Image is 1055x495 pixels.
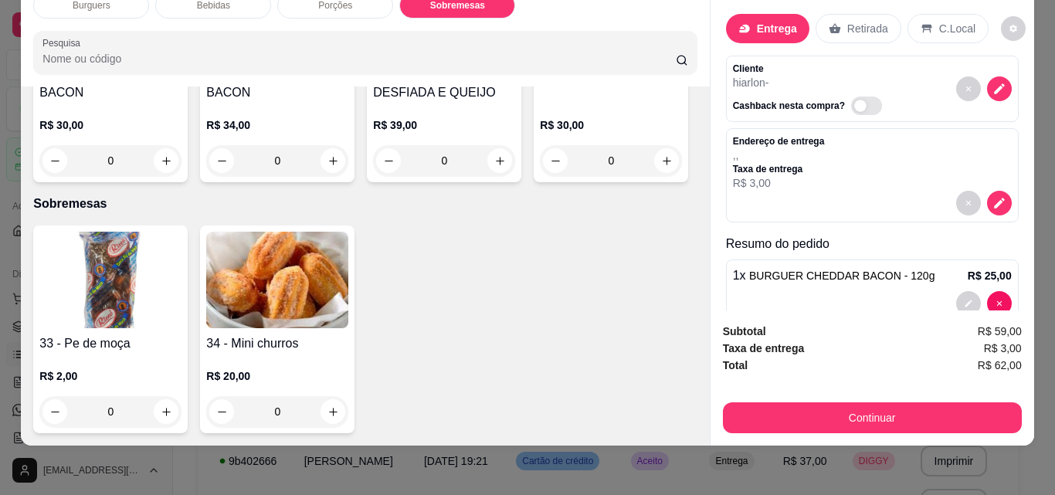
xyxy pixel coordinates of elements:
button: decrease-product-quantity [987,291,1012,316]
p: C.Local [939,21,975,36]
p: R$ 39,00 [373,117,515,133]
button: increase-product-quantity [154,148,178,173]
p: hiarlon - [733,75,888,90]
button: decrease-product-quantity [956,191,981,215]
p: R$ 25,00 [968,268,1012,283]
button: decrease-product-quantity [42,399,67,424]
p: Cashback nesta compra? [733,100,845,112]
p: Taxa de entrega [733,163,825,175]
p: R$ 30,00 [39,117,181,133]
p: R$ 3,00 [733,175,825,191]
span: R$ 3,00 [984,340,1022,357]
button: decrease-product-quantity [956,76,981,101]
label: Pesquisa [42,36,86,49]
button: Continuar [723,402,1022,433]
button: increase-product-quantity [487,148,512,173]
p: Endereço de entrega [733,135,825,147]
button: decrease-product-quantity [42,148,67,173]
p: Resumo do pedido [726,235,1019,253]
button: decrease-product-quantity [209,148,234,173]
label: Automatic updates [851,97,888,115]
p: R$ 2,00 [39,368,181,384]
input: Pesquisa [42,51,676,66]
strong: Taxa de entrega [723,342,805,354]
span: BURGUER CHEDDAR BACON - 120g [749,270,935,282]
button: decrease-product-quantity [956,291,981,316]
button: decrease-product-quantity [376,148,401,173]
h4: 34 - Mini churros [206,334,348,353]
h4: 33 - Pe de moça [39,334,181,353]
p: , , [733,147,825,163]
strong: Total [723,359,748,371]
button: increase-product-quantity [654,148,679,173]
p: 1 x [733,266,935,285]
p: R$ 20,00 [206,368,348,384]
button: decrease-product-quantity [543,148,568,173]
button: decrease-product-quantity [987,191,1012,215]
p: R$ 30,00 [540,117,682,133]
p: R$ 34,00 [206,117,348,133]
button: increase-product-quantity [154,399,178,424]
button: decrease-product-quantity [987,76,1012,101]
span: R$ 62,00 [978,357,1022,374]
p: Cliente [733,63,888,75]
span: R$ 59,00 [978,323,1022,340]
img: product-image [39,232,181,328]
button: decrease-product-quantity [209,399,234,424]
p: Retirada [847,21,888,36]
button: increase-product-quantity [321,399,345,424]
img: product-image [206,232,348,328]
strong: Subtotal [723,325,766,337]
button: increase-product-quantity [321,148,345,173]
button: decrease-product-quantity [1001,16,1026,41]
p: Sobremesas [33,195,697,213]
p: Entrega [757,21,797,36]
